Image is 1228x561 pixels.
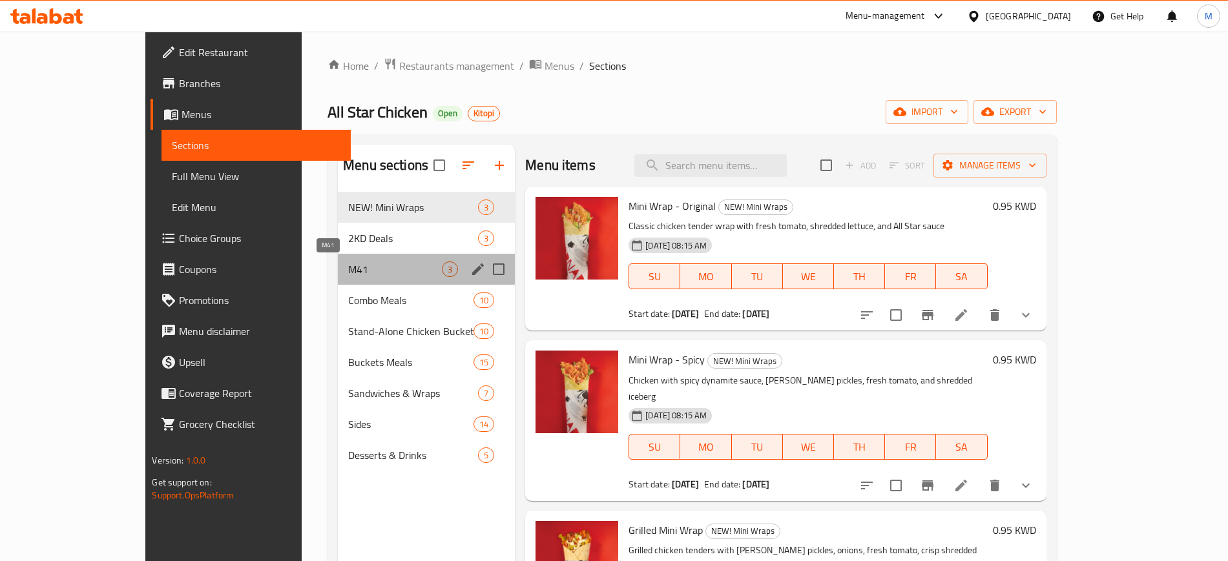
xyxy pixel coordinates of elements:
span: 3 [479,232,494,245]
div: 2KD Deals3 [338,223,515,254]
span: Start date: [629,476,670,493]
span: All Star Chicken [328,97,428,127]
svg: Show Choices [1018,478,1034,493]
a: Promotions [151,285,350,316]
span: SU [634,267,675,286]
span: Sort sections [453,150,484,181]
span: MO [685,438,726,456]
span: End date: [704,476,740,493]
a: Branches [151,68,350,99]
a: Grocery Checklist [151,409,350,440]
h2: Menu sections [343,156,428,175]
span: 3 [479,201,494,214]
h6: 0.95 KWD [993,521,1036,539]
span: Sections [589,58,626,74]
span: Select to update [882,472,910,499]
button: edit [468,260,488,279]
svg: Show Choices [1018,307,1034,323]
span: Restaurants management [399,58,514,74]
span: M [1205,9,1212,23]
div: Desserts & Drinks5 [338,440,515,471]
a: Edit Menu [161,192,350,223]
div: M413edit [338,254,515,285]
span: TU [737,267,778,286]
span: NEW! Mini Wraps [708,354,782,369]
button: FR [885,434,936,460]
div: items [474,416,494,432]
span: FR [890,438,931,456]
button: WE [783,263,834,289]
span: WE [788,438,829,456]
div: NEW! Mini Wraps [705,524,780,539]
span: NEW! Mini Wraps [719,199,793,214]
b: [DATE] [742,476,769,493]
div: Combo Meals10 [338,285,515,316]
span: 1.0.0 [186,452,206,469]
span: Edit Restaurant [179,45,340,60]
span: SA [941,438,982,456]
span: Full Menu View [172,168,340,184]
span: Branches [179,76,340,91]
span: Grocery Checklist [179,416,340,432]
button: TH [834,263,885,289]
div: items [474,323,494,339]
div: Sides14 [338,409,515,440]
span: FR [890,267,931,286]
span: Select section first [881,156,933,176]
div: Combo Meals [348,292,474,308]
div: Stand-Alone Chicken Buckets10 [338,316,515,347]
button: WE [783,434,834,460]
li: / [374,58,379,74]
a: Sections [161,130,350,161]
span: Menus [545,58,574,74]
span: Get support on: [152,474,211,491]
li: / [519,58,524,74]
h6: 0.95 KWD [993,197,1036,215]
button: FR [885,263,936,289]
span: import [896,104,958,120]
button: SA [936,263,987,289]
span: Sandwiches & Wraps [348,385,478,401]
div: NEW! Mini Wraps [707,353,782,369]
span: Stand-Alone Chicken Buckets [348,323,474,339]
div: items [474,354,494,370]
span: 10 [474,294,494,307]
span: Coupons [179,261,340,277]
span: 5 [479,449,494,462]
span: Sides [348,416,474,432]
span: WE [788,267,829,286]
div: items [478,447,494,463]
span: Coverage Report [179,385,340,401]
span: 3 [442,263,457,276]
span: Upsell [179,354,340,370]
a: Edit menu item [953,478,969,493]
button: SU [629,263,680,289]
button: Branch-specific-item [912,470,943,501]
div: NEW! Mini Wraps [348,199,478,215]
button: delete [979,470,1010,501]
span: [DATE] 08:15 AM [640,409,712,422]
button: MO [680,263,731,289]
div: items [478,199,494,215]
h2: Menu items [525,156,596,175]
span: Buckets Meals [348,354,474,370]
div: Menu-management [846,8,925,24]
span: TH [839,438,880,456]
span: End date: [704,305,740,322]
button: SA [936,434,987,460]
span: Sections [172,138,340,153]
a: Support.OpsPlatform [152,487,234,504]
span: Grilled Mini Wrap [629,520,703,540]
span: 10 [474,325,494,338]
button: sort-choices [851,300,882,331]
li: / [579,58,584,74]
span: Open [433,108,463,119]
span: 15 [474,356,494,369]
button: TU [732,263,783,289]
span: Select all sections [426,152,453,179]
span: export [984,104,1046,120]
button: export [973,100,1057,124]
button: Branch-specific-item [912,300,943,331]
